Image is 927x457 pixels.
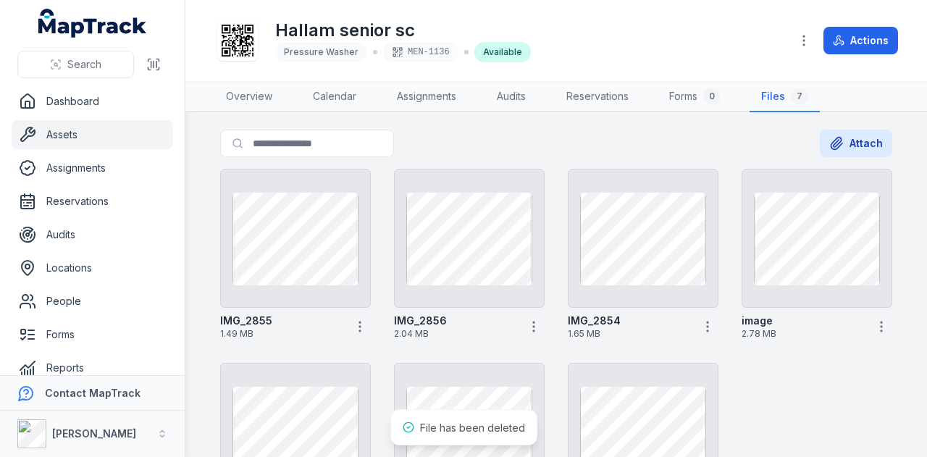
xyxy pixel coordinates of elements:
span: Pressure Washer [284,46,358,57]
button: Actions [823,27,898,54]
span: 1.65 MB [568,328,691,340]
strong: IMG_2854 [568,314,621,328]
a: Assignments [12,154,173,183]
strong: IMG_2855 [220,314,272,328]
div: 0 [703,88,721,105]
h1: Hallam senior sc [275,19,531,42]
span: 2.78 MB [742,328,865,340]
a: Assets [12,120,173,149]
button: Search [17,51,134,78]
div: Available [474,42,531,62]
a: MapTrack [38,9,147,38]
a: Audits [485,82,537,112]
a: Overview [214,82,284,112]
a: People [12,287,173,316]
div: MEN-1136 [383,42,458,62]
strong: image [742,314,773,328]
a: Forms [12,320,173,349]
strong: Contact MapTrack [45,387,140,399]
a: Calendar [301,82,368,112]
span: Search [67,57,101,72]
a: Forms0 [658,82,732,112]
span: 1.49 MB [220,328,343,340]
a: Locations [12,253,173,282]
div: 7 [791,88,808,105]
strong: IMG_2856 [394,314,447,328]
span: File has been deleted [420,422,525,434]
span: 2.04 MB [394,328,517,340]
a: Reservations [555,82,640,112]
strong: [PERSON_NAME] [52,427,136,440]
a: Audits [12,220,173,249]
a: Dashboard [12,87,173,116]
a: Assignments [385,82,468,112]
a: Reservations [12,187,173,216]
button: Attach [820,130,892,157]
a: Files7 [750,82,820,112]
a: Reports [12,353,173,382]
